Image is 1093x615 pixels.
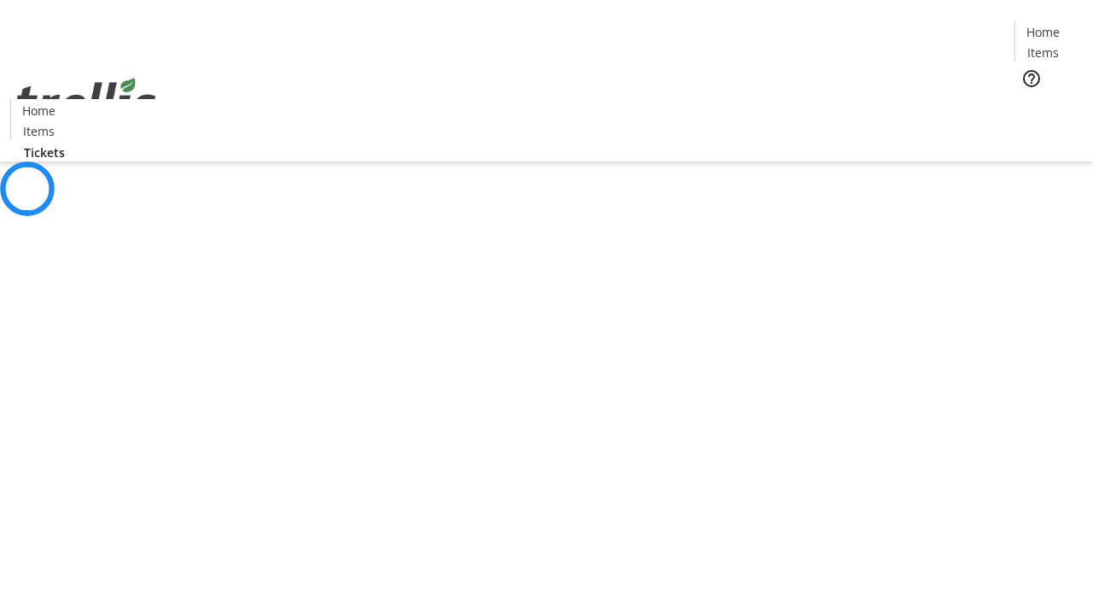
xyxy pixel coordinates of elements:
button: Help [1014,61,1049,96]
span: Items [1027,44,1059,61]
a: Tickets [1014,99,1083,117]
span: Tickets [1028,99,1069,117]
a: Home [1015,23,1070,41]
a: Items [1015,44,1070,61]
a: Tickets [10,143,79,161]
span: Items [23,122,55,140]
span: Home [22,102,56,120]
span: Tickets [24,143,65,161]
span: Home [1026,23,1060,41]
img: Orient E2E Organization bW73qfA9ru's Logo [10,59,162,144]
a: Home [11,102,66,120]
a: Items [11,122,66,140]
